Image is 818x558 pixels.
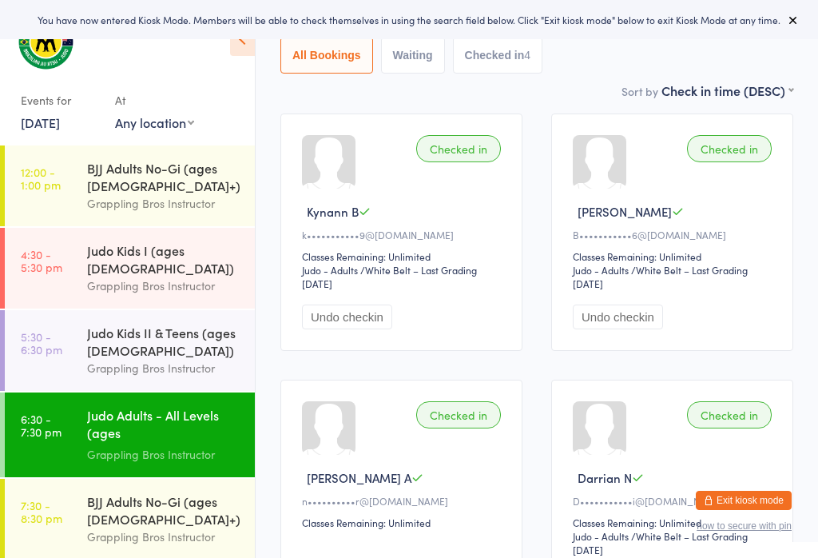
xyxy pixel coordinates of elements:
[16,12,76,71] img: Grappling Bros Wollongong
[5,310,255,391] a: 5:30 -6:30 pmJudo Kids II & Teens (ages [DEMOGRAPHIC_DATA])Grappling Bros Instructor
[573,305,663,329] button: Undo checkin
[26,13,792,26] div: You have now entered Kiosk Mode. Members will be able to check themselves in using the search fie...
[573,249,776,263] div: Classes Remaining: Unlimited
[87,406,241,445] div: Judo Adults - All Levels (ages [DEMOGRAPHIC_DATA]+)
[687,401,772,428] div: Checked in
[5,228,255,309] a: 4:30 -5:30 pmJudo Kids I (ages [DEMOGRAPHIC_DATA])Grappling Bros Instructor
[87,277,241,295] div: Grappling Bros Instructor
[87,445,241,464] div: Grappling Bros Instructor
[302,249,506,263] div: Classes Remaining: Unlimited
[87,492,241,528] div: BJJ Adults No-Gi (ages [DEMOGRAPHIC_DATA]+)
[87,241,241,277] div: Judo Kids I (ages [DEMOGRAPHIC_DATA])
[21,330,62,356] time: 5:30 - 6:30 pm
[302,263,358,277] div: Judo - Adults
[573,494,776,508] div: D•••••••••••i@[DOMAIN_NAME]
[524,49,530,62] div: 4
[87,194,241,213] div: Grappling Bros Instructor
[87,528,241,546] div: Grappling Bros Instructor
[302,305,392,329] button: Undo checkin
[661,82,793,99] div: Check in time (DESC)
[302,228,506,241] div: k•••••••••••9@[DOMAIN_NAME]
[696,491,792,510] button: Exit kiosk mode
[573,228,776,241] div: B•••••••••••6@[DOMAIN_NAME]
[302,494,506,508] div: n••••••••••r@[DOMAIN_NAME]
[621,83,658,99] label: Sort by
[21,248,62,273] time: 4:30 - 5:30 pm
[573,529,629,543] div: Judo - Adults
[21,165,61,191] time: 12:00 - 1:00 pm
[302,263,477,290] span: / White Belt – Last Grading [DATE]
[578,203,672,220] span: [PERSON_NAME]
[453,37,543,74] button: Checked in4
[307,203,359,220] span: Kynann B
[280,37,373,74] button: All Bookings
[5,145,255,226] a: 12:00 -1:00 pmBJJ Adults No-Gi (ages [DEMOGRAPHIC_DATA]+)Grappling Bros Instructor
[381,37,445,74] button: Waiting
[416,135,501,162] div: Checked in
[115,87,194,114] div: At
[302,516,506,529] div: Classes Remaining: Unlimited
[21,114,60,131] a: [DATE]
[115,114,194,131] div: Any location
[87,359,241,377] div: Grappling Bros Instructor
[87,324,241,359] div: Judo Kids II & Teens (ages [DEMOGRAPHIC_DATA])
[21,499,62,524] time: 7:30 - 8:30 pm
[573,263,748,290] span: / White Belt – Last Grading [DATE]
[416,401,501,428] div: Checked in
[21,87,99,114] div: Events for
[697,520,792,532] button: how to secure with pin
[573,263,629,277] div: Judo - Adults
[21,413,62,438] time: 6:30 - 7:30 pm
[307,469,411,486] span: [PERSON_NAME] A
[687,135,772,162] div: Checked in
[573,516,776,529] div: Classes Remaining: Unlimited
[578,469,632,486] span: Darrian N
[87,159,241,194] div: BJJ Adults No-Gi (ages [DEMOGRAPHIC_DATA]+)
[5,393,255,477] a: 6:30 -7:30 pmJudo Adults - All Levels (ages [DEMOGRAPHIC_DATA]+)Grappling Bros Instructor
[573,529,748,556] span: / White Belt – Last Grading [DATE]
